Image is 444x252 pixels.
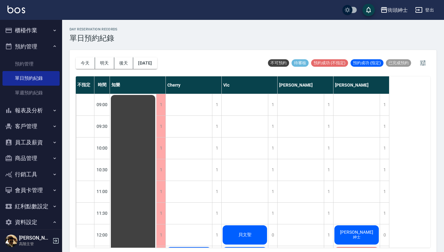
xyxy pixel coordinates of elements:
div: 09:30 [94,115,110,137]
span: 紳士 [352,235,362,240]
div: 1 [212,159,221,181]
div: 1 [268,181,277,202]
button: 櫃檯作業 [2,22,60,38]
div: 1 [156,116,165,137]
div: 1 [268,203,277,224]
div: 1 [212,137,221,159]
button: [DATE] [133,57,157,69]
div: 1 [380,137,389,159]
span: 待審核 [292,60,309,66]
div: 1 [324,224,333,246]
div: 1 [212,181,221,202]
div: 1 [380,159,389,181]
div: 1 [324,94,333,115]
button: save [362,4,375,16]
div: 時間 [94,76,110,94]
button: 紅利點數設定 [2,198,60,214]
span: 預約成功 (指定) [351,60,383,66]
button: 預約管理 [2,38,60,55]
div: 1 [156,137,165,159]
h3: 單日預約紀錄 [70,34,118,43]
div: 11:00 [94,181,110,202]
span: 貝文聖 [237,232,253,238]
a: 預約管理 [2,57,60,71]
div: 1 [156,224,165,246]
button: 客戶管理 [2,118,60,134]
div: [PERSON_NAME] [333,76,389,94]
div: 0 [380,224,389,246]
button: 報表及分析 [2,102,60,119]
button: 明天 [95,57,114,69]
div: 1 [324,159,333,181]
div: 1 [268,137,277,159]
div: 09:00 [94,94,110,115]
div: 1 [324,203,333,224]
div: 1 [380,181,389,202]
div: 11:30 [94,202,110,224]
span: [PERSON_NAME] [339,230,374,235]
div: 1 [212,203,221,224]
div: 10:30 [94,159,110,181]
button: 資料設定 [2,214,60,230]
button: 今天 [76,57,95,69]
button: 商品管理 [2,150,60,166]
span: 不可預約 [268,60,289,66]
span: 已完成預約 [386,60,411,66]
button: 登出 [413,4,437,16]
img: Person [5,235,17,247]
div: 1 [212,224,221,246]
div: 10:00 [94,137,110,159]
div: 1 [212,116,221,137]
span: 預約成功 (不指定) [311,60,348,66]
div: 1 [380,116,389,137]
div: 0 [268,224,277,246]
h2: day Reservation records [70,27,118,31]
div: 1 [324,116,333,137]
div: 街頭紳士 [388,6,408,14]
button: 員工及薪資 [2,134,60,151]
a: 單週預約紀錄 [2,86,60,100]
h5: [PERSON_NAME] [19,235,51,241]
div: 1 [324,181,333,202]
div: 1 [268,94,277,115]
div: 1 [156,159,165,181]
div: 知樂 [110,76,166,94]
div: 1 [380,94,389,115]
div: 不指定 [76,76,94,94]
button: 行銷工具 [2,166,60,182]
img: Logo [7,6,25,13]
div: Vic [222,76,278,94]
div: [PERSON_NAME] [278,76,333,94]
div: 1 [380,203,389,224]
div: 1 [156,203,165,224]
div: 1 [324,137,333,159]
div: 1 [268,159,277,181]
div: 1 [156,94,165,115]
div: Cherry [166,76,222,94]
div: 12:00 [94,224,110,246]
div: 1 [212,94,221,115]
a: 單日預約紀錄 [2,71,60,85]
div: 1 [268,116,277,137]
button: 街頭紳士 [378,4,410,16]
button: 後天 [114,57,134,69]
p: 高階主管 [19,241,51,247]
div: 1 [156,181,165,202]
button: 會員卡管理 [2,182,60,198]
